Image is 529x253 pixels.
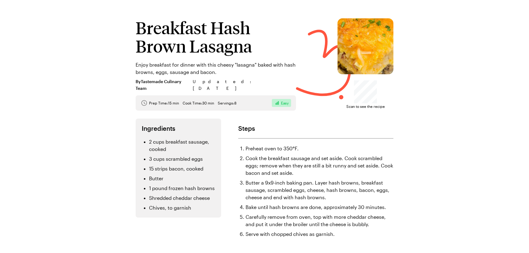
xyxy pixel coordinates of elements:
[142,125,215,132] h2: Ingredients
[246,155,393,177] li: Cook the breakfast sausage and set aside. Cook scrambled eggs; remove when they are still a bit r...
[246,145,393,152] li: Preheat oven to 350°F.
[346,103,385,109] span: Scan to see the recipe
[149,204,215,211] li: Chives, to garnish
[246,213,393,228] li: Carefully remove from oven, top with more cheddar cheese, and put it under the broiler until the ...
[193,78,296,92] span: Updated : [DATE]
[337,18,393,74] img: Breakfast Hash Brown Lasagna
[238,125,393,132] h2: Steps
[218,101,236,105] span: Servings: 8
[136,18,296,55] h1: Breakfast Hash Brown Lasagna
[149,165,215,172] li: 15 strips bacon, cooked
[149,138,215,153] li: 2 cups breakfast sausage, cooked
[246,230,393,238] li: Serve with chopped chives as garnish.
[149,101,179,105] span: Prep Time: 15 min
[246,179,393,201] li: Butter a 9x9-inch baking pan. Layer hash browns, breakfast sausage, scrambled eggs, cheese, hash ...
[281,101,289,105] span: Easy
[149,175,215,182] li: Butter
[136,78,189,92] span: By Tastemade Culinary Team
[183,101,214,105] span: Cook Time: 30 min
[149,185,215,192] li: 1 pound frozen hash browns
[149,194,215,202] li: Shredded cheddar cheese
[246,204,393,211] li: Bake until hash browns are done, approximately 30 minutes.
[149,155,215,163] li: 3 cups scrambled eggs
[136,61,296,76] p: Enjoy breakfast for dinner with this cheesy "lasagna" baked with hash browns, eggs, sausage and b...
